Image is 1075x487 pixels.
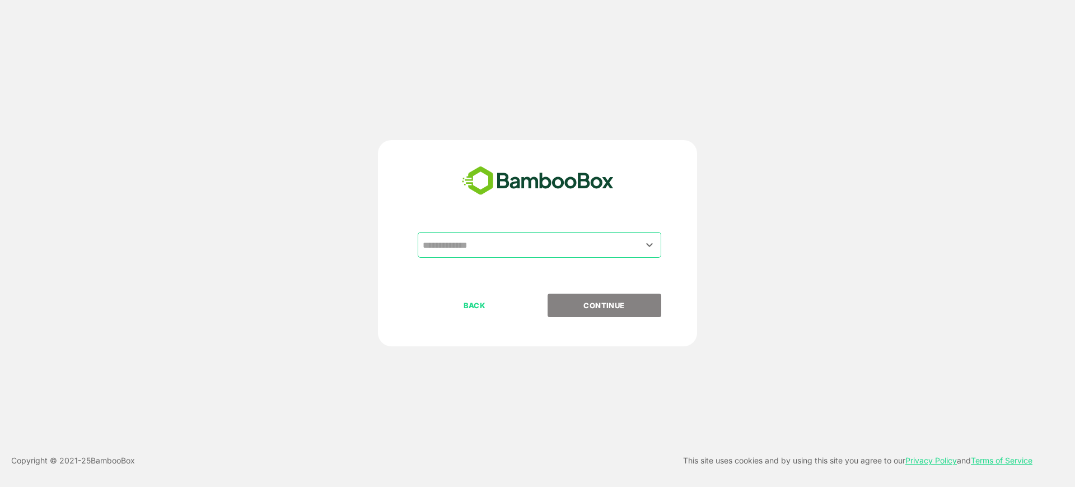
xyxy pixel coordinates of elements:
img: bamboobox [456,163,620,200]
p: Copyright © 2021- 25 BambooBox [11,454,135,467]
a: Privacy Policy [905,456,957,465]
button: CONTINUE [548,294,661,317]
button: Open [642,237,657,252]
button: BACK [418,294,531,317]
p: BACK [419,299,531,312]
p: CONTINUE [548,299,660,312]
a: Terms of Service [971,456,1032,465]
p: This site uses cookies and by using this site you agree to our and [683,454,1032,467]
